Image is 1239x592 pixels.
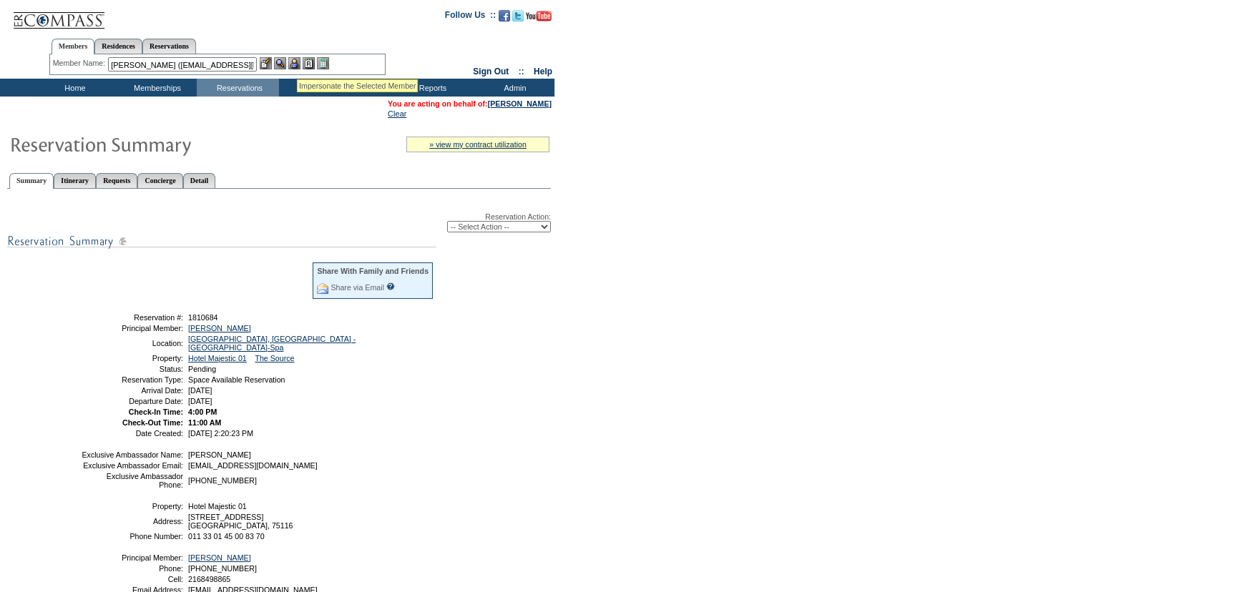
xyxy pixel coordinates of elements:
a: [PERSON_NAME] [188,553,251,562]
td: Address: [81,513,183,530]
a: » view my contract utilization [429,140,527,149]
a: Share via Email [330,283,384,292]
img: subTtlResSummary.gif [7,232,436,250]
img: Reservaton Summary [9,129,295,158]
a: Itinerary [54,173,96,188]
td: Reservation Type: [81,375,183,384]
div: Share With Family and Friends [317,267,428,275]
td: Status: [81,365,183,373]
td: Date Created: [81,429,183,438]
td: Follow Us :: [445,9,496,26]
a: [GEOGRAPHIC_DATA], [GEOGRAPHIC_DATA] - [GEOGRAPHIC_DATA]-Spa [188,335,356,352]
span: You are acting on behalf of: [388,99,552,108]
span: [DATE] 2:20:23 PM [188,429,253,438]
strong: Check-In Time: [129,408,183,416]
span: 4:00 PM [188,408,217,416]
td: Vacation Collection [279,79,390,97]
a: Hotel Majestic 01 [188,354,247,362]
div: Reservation Action: [7,212,551,232]
img: Subscribe to our YouTube Channel [526,11,552,21]
a: [PERSON_NAME] [488,99,552,108]
span: 1810684 [188,313,218,322]
img: Reservations [303,57,315,69]
td: Location: [81,335,183,352]
a: Reservations [142,39,196,54]
td: Reservations [197,79,279,97]
a: Residences [94,39,142,54]
td: Property: [81,502,183,510]
a: Subscribe to our YouTube Channel [526,14,552,23]
a: The Source [255,354,294,362]
img: View [274,57,286,69]
div: Impersonate the Selected Member [299,82,416,90]
a: Detail [183,173,216,188]
td: Exclusive Ambassador Email: [81,461,183,470]
a: Help [534,66,552,77]
span: Hotel Majestic 01 [188,502,247,510]
td: Arrival Date: [81,386,183,395]
td: Cell: [81,575,183,583]
a: Follow us on Twitter [512,14,524,23]
td: Property: [81,354,183,362]
img: Impersonate [288,57,300,69]
span: 2168498865 [188,575,230,583]
td: Phone: [81,564,183,573]
a: Summary [9,173,54,189]
span: [PHONE_NUMBER] [188,564,257,573]
span: :: [519,66,524,77]
span: [DATE] [188,386,212,395]
span: Space Available Reservation [188,375,285,384]
td: Reports [390,79,472,97]
span: Pending [188,365,216,373]
span: [PHONE_NUMBER] [188,476,257,485]
span: 011 33 01 45 00 83 70 [188,532,265,541]
td: Reservation #: [81,313,183,322]
div: Member Name: [53,57,108,69]
td: Exclusive Ambassador Name: [81,450,183,459]
a: Become our fan on Facebook [499,14,510,23]
img: b_calculator.gif [317,57,329,69]
img: Follow us on Twitter [512,10,524,21]
td: Admin [472,79,554,97]
a: Concierge [137,173,182,188]
span: [PERSON_NAME] [188,450,251,459]
a: [PERSON_NAME] [188,324,251,332]
span: [DATE] [188,397,212,405]
img: b_edit.gif [260,57,272,69]
span: [EMAIL_ADDRESS][DOMAIN_NAME] [188,461,318,470]
a: Members [52,39,95,54]
td: Memberships [114,79,197,97]
span: [STREET_ADDRESS] [GEOGRAPHIC_DATA], 75116 [188,513,293,530]
img: Become our fan on Facebook [499,10,510,21]
td: Phone Number: [81,532,183,541]
a: Clear [388,109,406,118]
strong: Check-Out Time: [122,418,183,427]
td: Principal Member: [81,553,183,562]
input: What is this? [386,282,395,290]
td: Departure Date: [81,397,183,405]
td: Home [32,79,114,97]
td: Principal Member: [81,324,183,332]
td: Exclusive Ambassador Phone: [81,472,183,489]
span: 11:00 AM [188,418,221,427]
a: Requests [96,173,137,188]
a: Sign Out [473,66,509,77]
